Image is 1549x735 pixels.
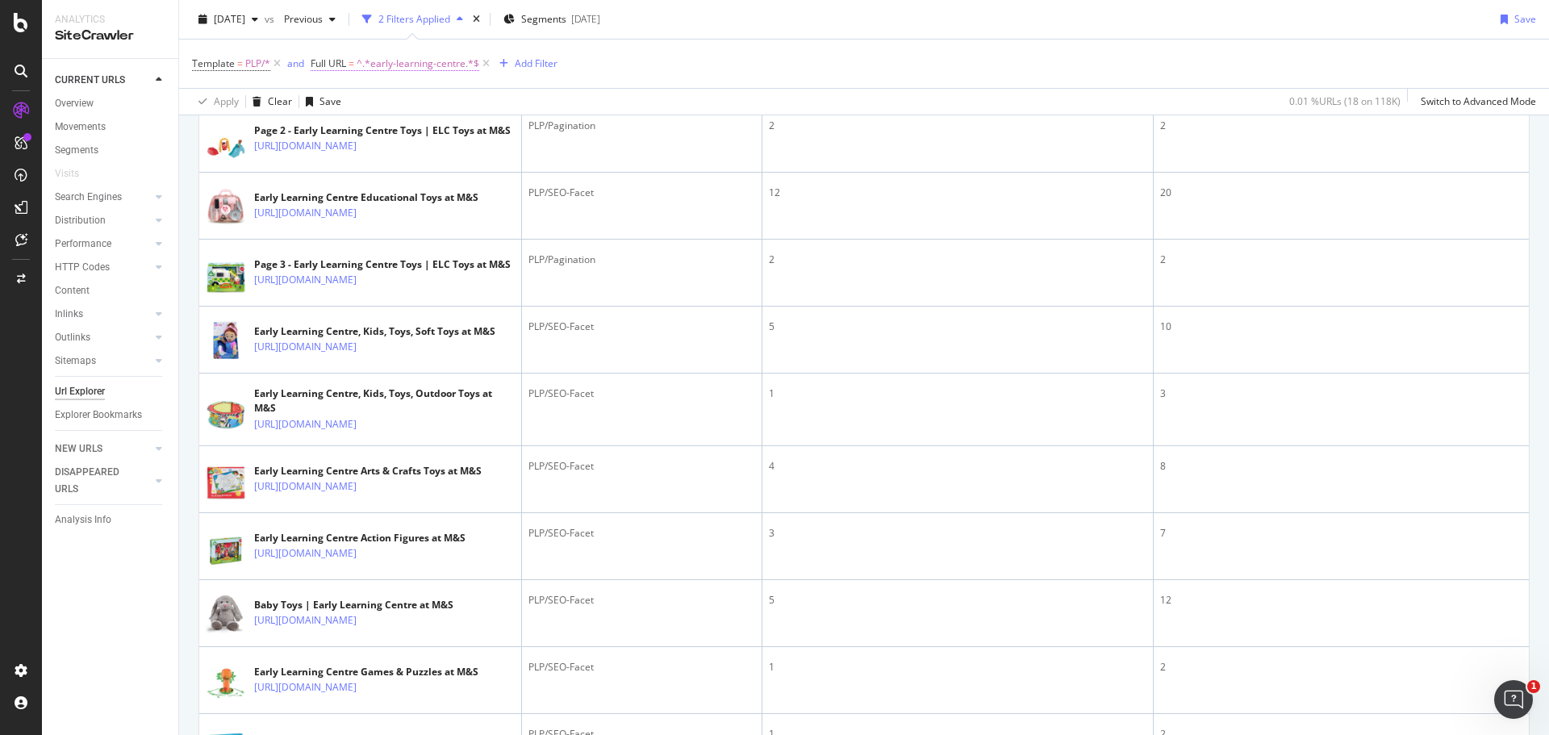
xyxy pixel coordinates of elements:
[192,56,235,70] span: Template
[1160,119,1522,133] div: 2
[1527,680,1540,693] span: 1
[1160,660,1522,674] div: 2
[55,464,151,498] a: DISAPPEARED URLS
[254,665,478,679] div: Early Learning Centre Games & Puzzles at M&S
[254,257,511,272] div: Page 3 - Early Learning Centre Toys | ELC Toys at M&S
[246,89,292,115] button: Clear
[55,306,151,323] a: Inlinks
[769,119,1146,133] div: 2
[769,319,1146,334] div: 5
[237,56,243,70] span: =
[55,119,106,136] div: Movements
[528,253,755,267] div: PLP/Pagination
[55,282,90,299] div: Content
[356,6,470,32] button: 2 Filters Applied
[192,6,265,32] button: [DATE]
[55,259,151,276] a: HTTP Codes
[287,56,304,71] button: and
[769,593,1146,608] div: 5
[206,247,246,299] img: main image
[265,12,278,26] span: vs
[1160,319,1522,334] div: 10
[254,190,478,205] div: Early Learning Centre Educational Toys at M&S
[55,236,151,253] a: Performance
[254,205,357,221] a: [URL][DOMAIN_NAME]
[55,119,167,136] a: Movements
[1289,94,1401,108] div: 0.01 % URLs ( 18 on 118K )
[1414,89,1536,115] button: Switch to Advanced Mode
[55,95,94,112] div: Overview
[528,459,755,474] div: PLP/SEO-Facet
[55,189,151,206] a: Search Engines
[55,72,125,89] div: CURRENT URLS
[1160,253,1522,267] div: 2
[254,386,515,416] div: Early Learning Centre, Kids, Toys, Outdoor Toys at M&S
[55,142,98,159] div: Segments
[278,12,323,26] span: Previous
[55,441,151,457] a: NEW URLS
[254,531,466,545] div: Early Learning Centre Action Figures at M&S
[55,282,167,299] a: Content
[55,142,167,159] a: Segments
[254,138,357,154] a: [URL][DOMAIN_NAME]
[206,383,246,436] img: main image
[254,416,357,432] a: [URL][DOMAIN_NAME]
[1160,593,1522,608] div: 12
[311,56,346,70] span: Full URL
[278,6,342,32] button: Previous
[55,464,136,498] div: DISAPPEARED URLS
[528,319,755,334] div: PLP/SEO-Facet
[206,314,246,366] img: main image
[1494,6,1536,32] button: Save
[1514,12,1536,26] div: Save
[515,56,557,70] div: Add Filter
[378,12,450,26] div: 2 Filters Applied
[528,593,755,608] div: PLP/SEO-Facet
[245,52,270,75] span: PLP/*
[769,660,1146,674] div: 1
[214,94,239,108] div: Apply
[55,383,105,400] div: Url Explorer
[769,459,1146,474] div: 4
[254,464,482,478] div: Early Learning Centre Arts & Crafts Toys at M&S
[55,212,106,229] div: Distribution
[254,324,495,339] div: Early Learning Centre, Kids, Toys, Soft Toys at M&S
[528,119,755,133] div: PLP/Pagination
[470,11,483,27] div: times
[1160,386,1522,401] div: 3
[254,598,453,612] div: Baby Toys | Early Learning Centre at M&S
[521,12,566,26] span: Segments
[528,186,755,200] div: PLP/SEO-Facet
[55,441,102,457] div: NEW URLS
[528,386,755,401] div: PLP/SEO-Facet
[55,407,167,424] a: Explorer Bookmarks
[254,612,357,629] a: [URL][DOMAIN_NAME]
[254,679,357,695] a: [URL][DOMAIN_NAME]
[287,56,304,70] div: and
[214,12,245,26] span: 2025 Aug. 9th
[349,56,354,70] span: =
[319,94,341,108] div: Save
[55,236,111,253] div: Performance
[254,545,357,562] a: [URL][DOMAIN_NAME]
[769,186,1146,200] div: 12
[55,353,96,370] div: Sitemaps
[55,353,151,370] a: Sitemaps
[1160,186,1522,200] div: 20
[206,654,246,707] img: main image
[1160,526,1522,541] div: 7
[206,113,246,165] img: main image
[192,89,239,115] button: Apply
[55,13,165,27] div: Analytics
[206,587,246,640] img: main image
[357,52,479,75] span: ^.*early-learning-centre.*$
[55,407,142,424] div: Explorer Bookmarks
[206,180,246,232] img: main image
[769,526,1146,541] div: 3
[55,189,122,206] div: Search Engines
[55,72,151,89] a: CURRENT URLS
[254,478,357,495] a: [URL][DOMAIN_NAME]
[206,520,246,573] img: main image
[528,660,755,674] div: PLP/SEO-Facet
[1160,459,1522,474] div: 8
